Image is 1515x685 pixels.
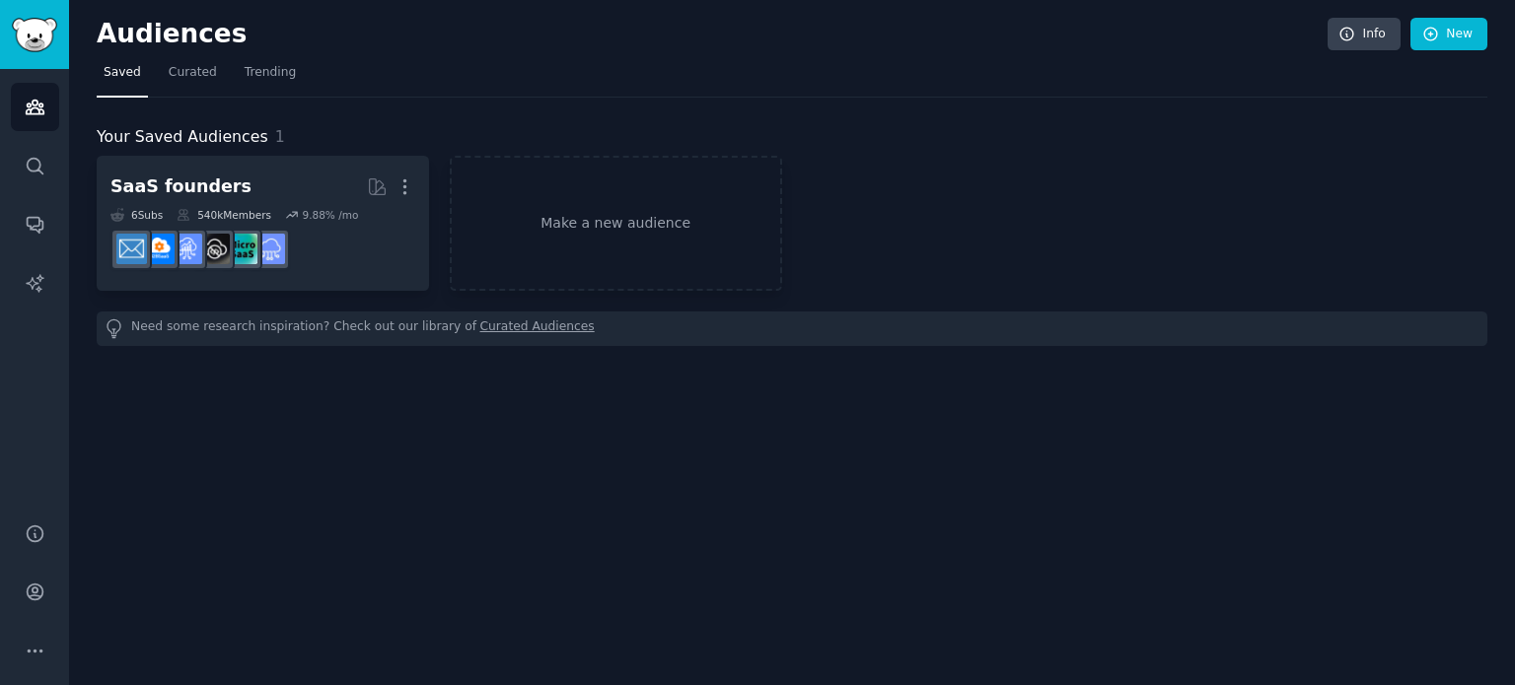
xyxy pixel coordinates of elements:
img: microsaas [227,234,257,264]
a: Curated [162,57,224,98]
div: SaaS founders [110,174,252,199]
img: GummySearch logo [12,18,57,52]
a: Make a new audience [450,156,782,291]
img: NoCodeSaaS [199,234,230,264]
img: SaaSSales [172,234,202,264]
img: B2BSaaS [144,234,175,264]
img: SaaS [254,234,285,264]
a: Info [1328,18,1401,51]
span: Curated [169,64,217,82]
div: 6 Sub s [110,208,163,222]
a: SaaS founders6Subs540kMembers9.88% /moSaaSmicrosaasNoCodeSaaSSaaSSalesB2BSaaSSaaS_Email_Marketing [97,156,429,291]
span: Saved [104,64,141,82]
div: Need some research inspiration? Check out our library of [97,311,1487,346]
a: Curated Audiences [480,318,595,339]
span: Your Saved Audiences [97,125,268,150]
h2: Audiences [97,19,1328,50]
img: SaaS_Email_Marketing [116,234,147,264]
a: Saved [97,57,148,98]
div: 540k Members [177,208,271,222]
a: New [1410,18,1487,51]
span: Trending [245,64,296,82]
div: 9.88 % /mo [302,208,358,222]
a: Trending [238,57,303,98]
span: 1 [275,127,285,146]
